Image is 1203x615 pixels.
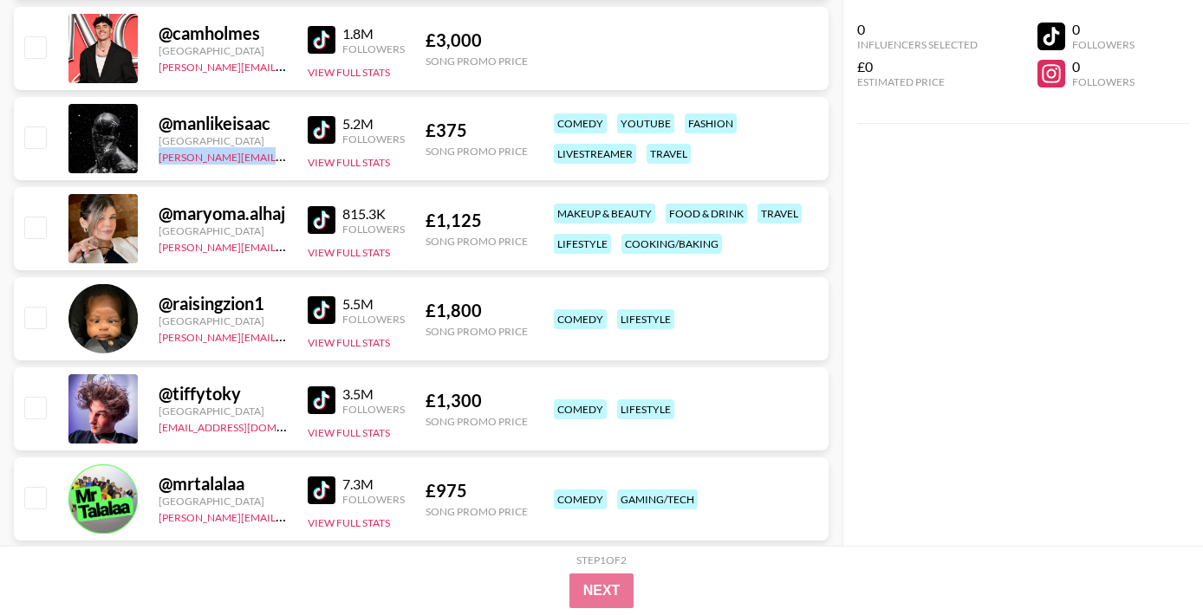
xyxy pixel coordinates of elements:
div: 5.5M [342,295,405,313]
div: comedy [554,309,607,329]
div: [GEOGRAPHIC_DATA] [159,314,287,327]
div: gaming/tech [617,489,698,509]
div: makeup & beauty [554,204,655,223]
div: £ 1,300 [426,390,528,411]
div: Followers [1072,75,1135,88]
div: Followers [342,42,405,55]
div: travel [647,144,691,164]
div: @ tiffytoky [159,383,287,405]
div: livestreamer [554,144,636,164]
button: View Full Stats [308,336,390,349]
div: £ 375 [426,120,528,141]
div: 3.5M [342,385,405,403]
div: Song Promo Price [426,325,528,338]
div: @ mrtalalaa [159,473,287,495]
div: Step 1 of 2 [576,553,627,566]
div: Song Promo Price [426,415,528,428]
div: £ 3,000 [426,29,528,51]
div: 7.3M [342,476,405,493]
div: food & drink [666,204,747,223]
img: TikTok [308,386,335,414]
div: fashion [685,113,737,133]
div: 0 [857,21,978,38]
div: 5.2M [342,115,405,133]
div: Song Promo Price [426,235,528,248]
div: Influencers Selected [857,38,978,51]
button: View Full Stats [308,246,390,259]
div: youtube [617,113,674,133]
a: [PERSON_NAME][EMAIL_ADDRESS][DOMAIN_NAME] [159,508,415,524]
img: TikTok [308,116,335,144]
div: [GEOGRAPHIC_DATA] [159,134,287,147]
div: @ manlikeisaac [159,113,287,134]
a: [PERSON_NAME][EMAIL_ADDRESS][PERSON_NAME][DOMAIN_NAME] [159,57,497,74]
div: @ maryoma.alhaj [159,203,287,224]
div: lifestyle [554,234,611,254]
div: 1.8M [342,25,405,42]
div: lifestyle [617,399,674,419]
a: [PERSON_NAME][EMAIL_ADDRESS][DOMAIN_NAME] [159,147,415,164]
button: View Full Stats [308,426,390,439]
div: 0 [1072,58,1135,75]
div: Followers [342,223,405,236]
div: comedy [554,399,607,419]
button: Next [569,573,634,608]
div: Song Promo Price [426,505,528,518]
div: Followers [1072,38,1135,51]
div: 0 [1072,21,1135,38]
div: Song Promo Price [426,145,528,158]
div: £ 975 [426,480,528,502]
a: [PERSON_NAME][EMAIL_ADDRESS][DOMAIN_NAME] [159,327,415,344]
iframe: Drift Widget Chat Controller [1116,528,1182,594]
div: cooking/baking [621,234,722,254]
div: £0 [857,58,978,75]
div: Followers [342,493,405,506]
a: [EMAIL_ADDRESS][DOMAIN_NAME] [159,418,333,434]
button: View Full Stats [308,156,390,169]
div: lifestyle [617,309,674,329]
div: [GEOGRAPHIC_DATA] [159,224,287,237]
div: [GEOGRAPHIC_DATA] [159,495,287,508]
img: TikTok [308,206,335,234]
img: TikTok [308,296,335,324]
button: View Full Stats [308,66,390,79]
a: [PERSON_NAME][EMAIL_ADDRESS][DOMAIN_NAME] [159,237,415,254]
div: Followers [342,133,405,146]
div: [GEOGRAPHIC_DATA] [159,405,287,418]
div: Estimated Price [857,75,978,88]
div: 815.3K [342,205,405,223]
div: comedy [554,489,607,509]
div: £ 1,125 [426,210,528,231]
div: Followers [342,313,405,326]
div: Followers [342,403,405,416]
div: comedy [554,113,607,133]
img: TikTok [308,26,335,54]
div: @ raisingzion1 [159,293,287,314]
div: travel [758,204,802,223]
div: [GEOGRAPHIC_DATA] [159,44,287,57]
div: Song Promo Price [426,55,528,68]
div: @ camholmes [159,23,287,44]
button: View Full Stats [308,516,390,529]
div: £ 1,800 [426,300,528,321]
img: TikTok [308,476,335,504]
